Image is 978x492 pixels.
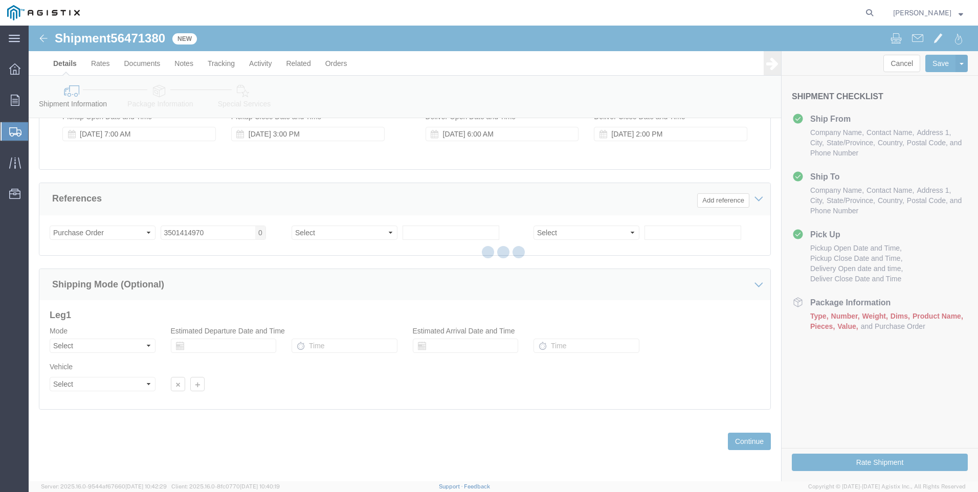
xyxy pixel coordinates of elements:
[893,7,951,18] span: Rick Judd
[41,483,167,489] span: Server: 2025.16.0-9544af67660
[125,483,167,489] span: [DATE] 10:42:29
[464,483,490,489] a: Feedback
[240,483,280,489] span: [DATE] 10:40:19
[808,482,966,491] span: Copyright © [DATE]-[DATE] Agistix Inc., All Rights Reserved
[171,483,280,489] span: Client: 2025.16.0-8fc0770
[439,483,464,489] a: Support
[893,7,964,19] button: [PERSON_NAME]
[7,5,80,20] img: logo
